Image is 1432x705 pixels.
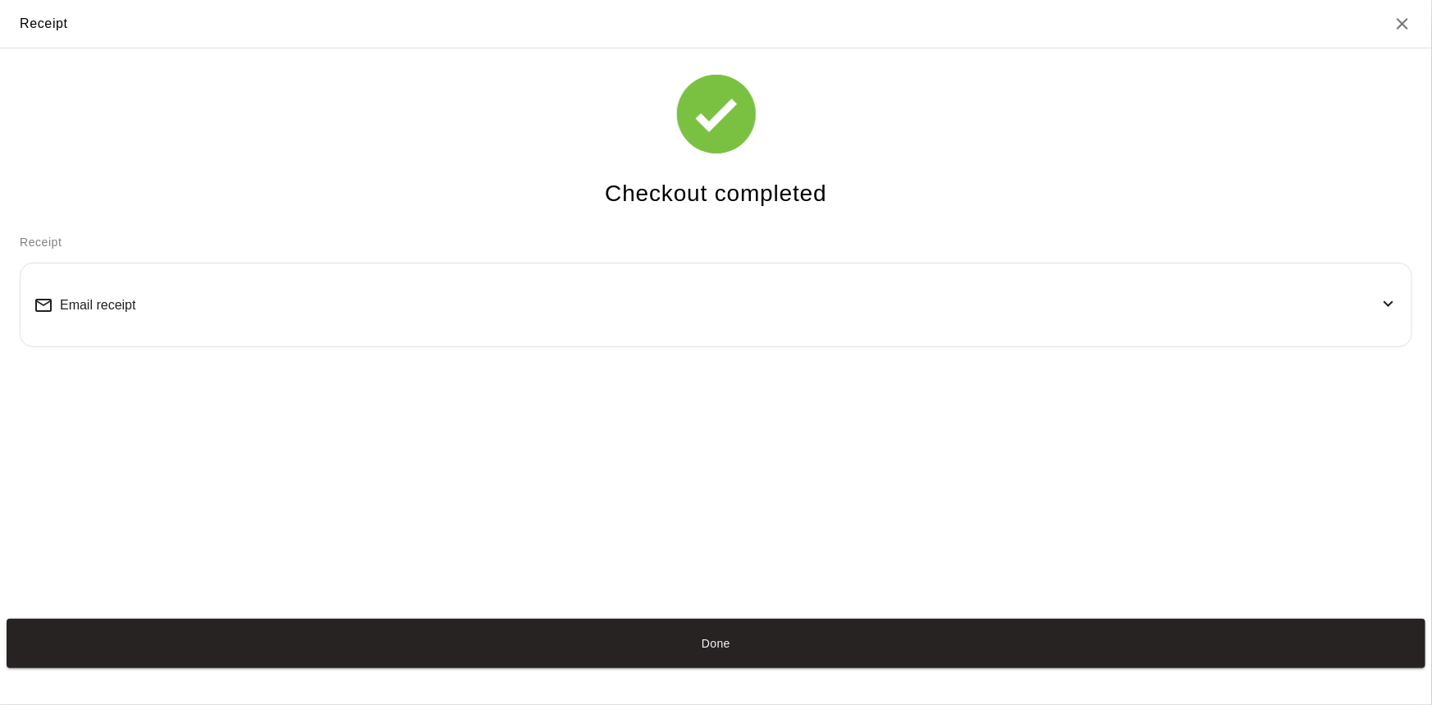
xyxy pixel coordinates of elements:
[7,619,1425,668] button: Done
[60,298,135,313] span: Email receipt
[1393,14,1412,34] button: Close
[20,234,1412,251] p: Receipt
[20,13,68,34] div: Receipt
[605,180,826,208] h4: Checkout completed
